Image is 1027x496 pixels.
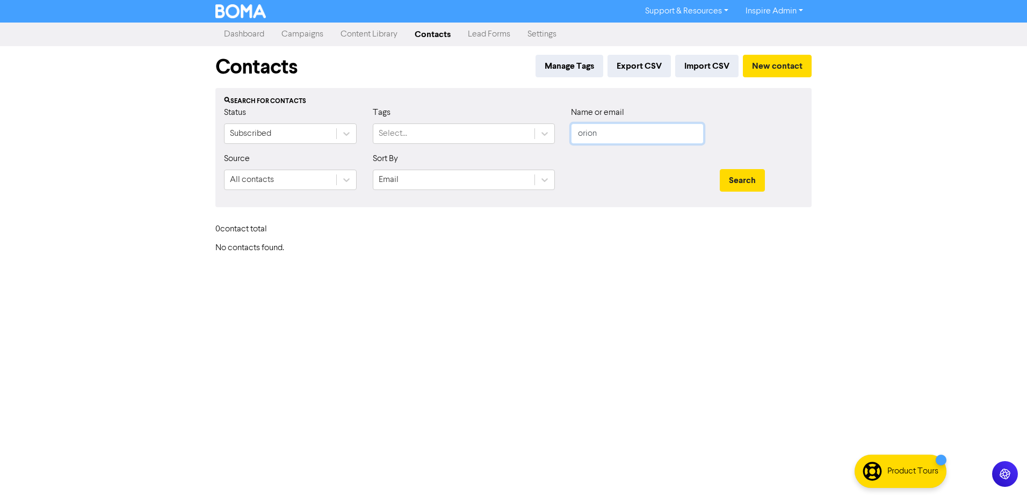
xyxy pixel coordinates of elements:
a: Lead Forms [459,24,519,45]
a: Dashboard [215,24,273,45]
div: Search for contacts [224,97,803,106]
label: Source [224,152,250,165]
h6: 0 contact total [215,224,301,235]
button: Manage Tags [536,55,603,77]
button: Import CSV [675,55,739,77]
div: Email [379,173,399,186]
a: Settings [519,24,565,45]
label: Tags [373,106,390,119]
label: Status [224,106,246,119]
img: BOMA Logo [215,4,266,18]
div: Subscribed [230,127,271,140]
button: New contact [743,55,812,77]
label: Name or email [571,106,624,119]
a: Contacts [406,24,459,45]
button: Export CSV [607,55,671,77]
a: Inspire Admin [737,3,812,20]
h6: No contacts found. [215,243,812,253]
a: Content Library [332,24,406,45]
button: Search [720,169,765,192]
iframe: Chat Widget [973,444,1027,496]
label: Sort By [373,152,398,165]
a: Support & Resources [637,3,737,20]
div: Select... [379,127,407,140]
h1: Contacts [215,55,298,79]
a: Campaigns [273,24,332,45]
div: All contacts [230,173,274,186]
